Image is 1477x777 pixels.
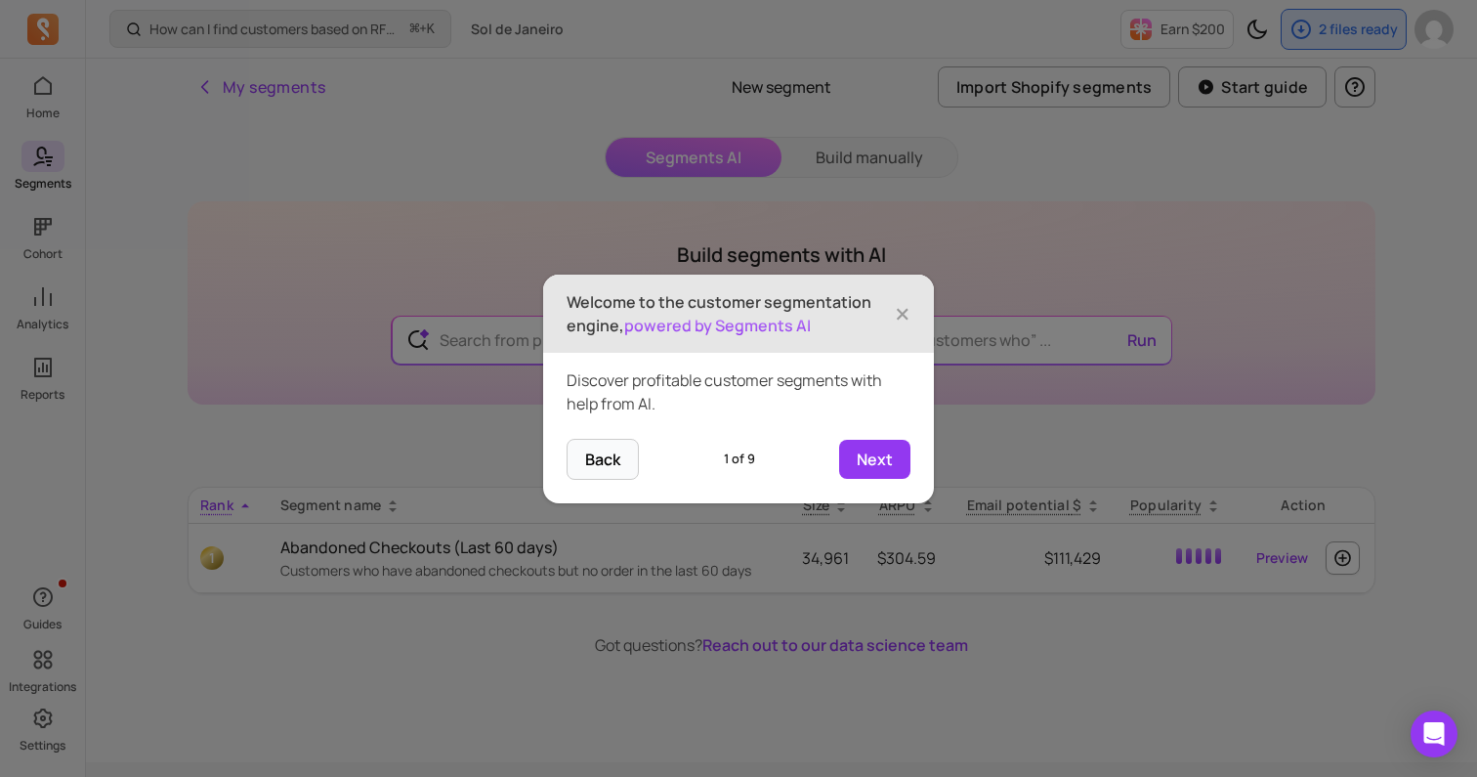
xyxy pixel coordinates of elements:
button: Close Tour [895,298,910,329]
span: powered by Segments AI [624,315,811,336]
div: Open Intercom Messenger [1411,711,1457,757]
button: Back [567,439,639,480]
span: × [895,292,910,335]
button: Next [839,440,910,479]
p: Welcome to the customer segmentation engine, [567,290,895,337]
div: Discover profitable customer segments with help from AI. [543,353,934,439]
span: 1 of 9 [724,450,755,468]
